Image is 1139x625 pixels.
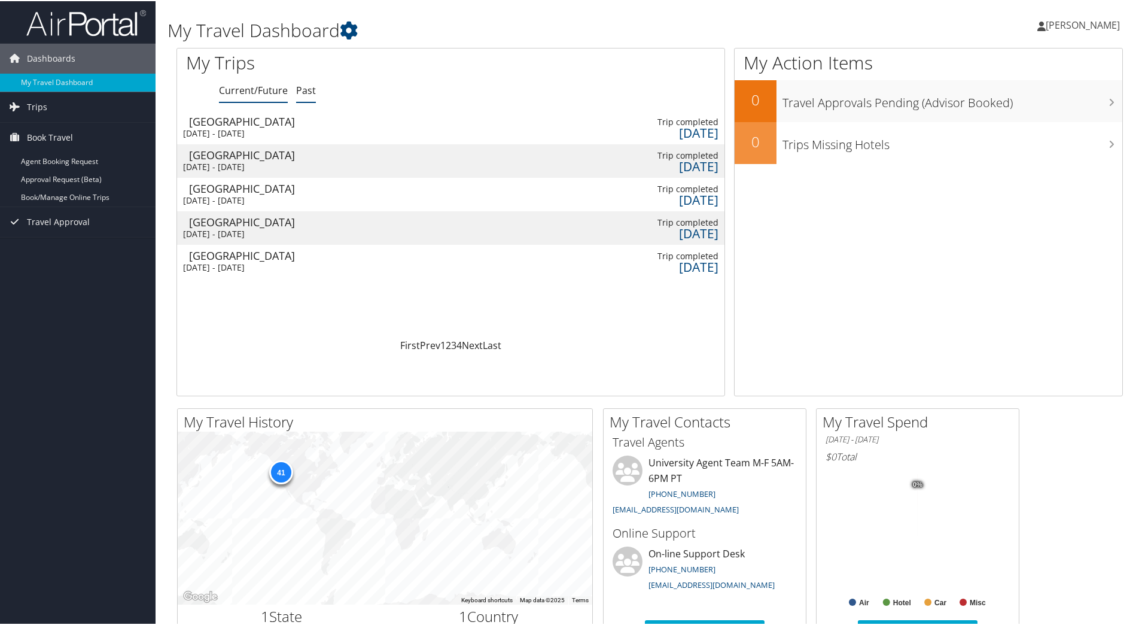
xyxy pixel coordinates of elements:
[446,338,451,351] a: 2
[27,206,90,236] span: Travel Approval
[648,487,715,498] a: [PHONE_NUMBER]
[183,261,310,272] div: [DATE] - [DATE]
[648,563,715,574] a: [PHONE_NUMBER]
[459,605,467,625] span: 1
[826,449,836,462] span: $0
[27,122,73,151] span: Book Travel
[296,83,316,96] a: Past
[859,597,869,606] text: Air
[594,183,718,193] div: Trip completed
[893,597,911,606] text: Hotel
[181,588,220,603] img: Google
[826,433,1010,444] h6: [DATE] - [DATE]
[189,216,316,226] div: [GEOGRAPHIC_DATA]
[181,588,220,603] a: Open this area in Google Maps (opens a new window)
[189,115,316,126] div: [GEOGRAPHIC_DATA]
[613,433,797,450] h3: Travel Agents
[183,227,310,238] div: [DATE] - [DATE]
[167,17,811,42] h1: My Travel Dashboard
[607,545,803,594] li: On-line Support Desk
[594,227,718,238] div: [DATE]
[613,503,739,514] a: [EMAIL_ADDRESS][DOMAIN_NAME]
[613,524,797,541] h3: Online Support
[782,129,1122,152] h3: Trips Missing Hotels
[594,260,718,271] div: [DATE]
[934,597,946,606] text: Car
[594,126,718,137] div: [DATE]
[610,411,806,431] h2: My Travel Contacts
[594,193,718,204] div: [DATE]
[189,148,316,159] div: [GEOGRAPHIC_DATA]
[183,160,310,171] div: [DATE] - [DATE]
[184,411,592,431] h2: My Travel History
[26,8,146,36] img: airportal-logo.png
[572,596,589,602] a: Terms (opens in new tab)
[1046,17,1120,31] span: [PERSON_NAME]
[1037,6,1132,42] a: [PERSON_NAME]
[462,338,483,351] a: Next
[648,578,775,589] a: [EMAIL_ADDRESS][DOMAIN_NAME]
[913,480,922,487] tspan: 0%
[782,87,1122,110] h3: Travel Approvals Pending (Advisor Booked)
[27,91,47,121] span: Trips
[735,89,776,109] h2: 0
[27,43,75,72] span: Dashboards
[420,338,440,351] a: Prev
[735,79,1122,121] a: 0Travel Approvals Pending (Advisor Booked)
[607,454,803,518] li: University Agent Team M-F 5AM-6PM PT
[261,605,269,625] span: 1
[183,194,310,205] div: [DATE] - [DATE]
[189,182,316,193] div: [GEOGRAPHIC_DATA]
[520,596,565,602] span: Map data ©2025
[823,411,1019,431] h2: My Travel Spend
[440,338,446,351] a: 1
[735,121,1122,163] a: 0Trips Missing Hotels
[219,83,288,96] a: Current/Future
[183,127,310,138] div: [DATE] - [DATE]
[461,595,513,603] button: Keyboard shortcuts
[594,160,718,171] div: [DATE]
[456,338,462,351] a: 4
[483,338,501,351] a: Last
[594,216,718,227] div: Trip completed
[400,338,420,351] a: First
[451,338,456,351] a: 3
[594,149,718,160] div: Trip completed
[594,116,718,126] div: Trip completed
[186,49,488,74] h1: My Trips
[594,250,718,260] div: Trip completed
[970,597,986,606] text: Misc
[826,449,1010,462] h6: Total
[735,131,776,151] h2: 0
[735,49,1122,74] h1: My Action Items
[269,459,293,483] div: 41
[189,249,316,260] div: [GEOGRAPHIC_DATA]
